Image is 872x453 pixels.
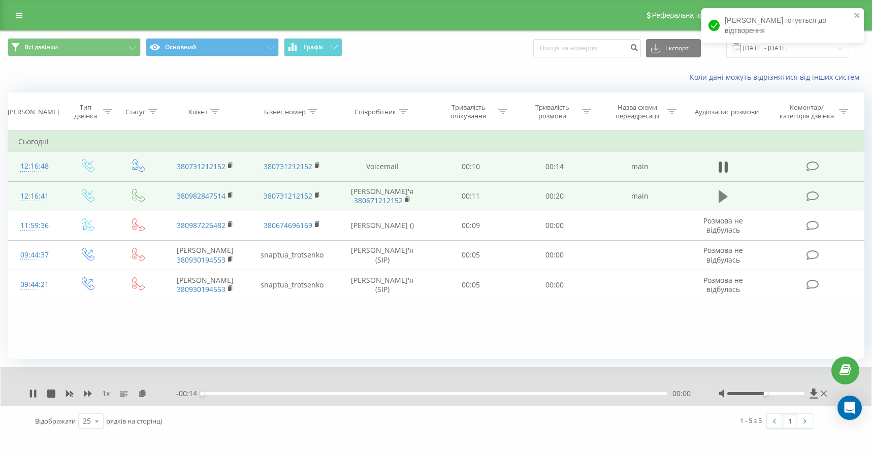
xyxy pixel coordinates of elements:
span: Графік [304,44,324,51]
button: Всі дзвінки [8,38,141,56]
div: 12:16:48 [18,156,51,176]
div: Назва схеми переадресації [610,103,665,120]
button: Основний [146,38,279,56]
a: 380731212152 [264,161,312,171]
a: 380731212152 [177,161,225,171]
div: [PERSON_NAME] [8,108,59,116]
td: 00:05 [429,270,513,300]
td: snaptua_trotsenko [249,240,336,270]
td: 00:11 [429,181,513,211]
span: 1 x [102,389,110,399]
td: [PERSON_NAME]'я (SIP) [336,270,429,300]
td: [PERSON_NAME] () [336,211,429,240]
span: Реферальна програма [652,11,727,19]
div: Коментар/категорія дзвінка [777,103,836,120]
a: 380930194553 [177,284,225,294]
a: 380674696169 [264,220,312,230]
div: 09:44:21 [18,275,51,295]
td: 00:00 [513,270,597,300]
td: 00:09 [429,211,513,240]
td: 00:10 [429,152,513,181]
div: 09:44:37 [18,245,51,265]
div: 25 [83,416,91,426]
a: 380987226482 [177,220,225,230]
a: 380731212152 [264,191,312,201]
div: Open Intercom Messenger [837,396,862,420]
div: Бізнес номер [264,108,306,116]
a: 1 [782,414,797,428]
td: 00:14 [513,152,597,181]
span: Всі дзвінки [24,43,58,51]
span: Відображати [35,416,76,426]
span: 00:00 [672,389,691,399]
button: close [854,11,861,21]
span: рядків на сторінці [106,416,162,426]
a: Коли дані можуть відрізнятися вiд інших систем [690,72,864,82]
div: Аудіозапис розмови [695,108,759,116]
div: Тривалість розмови [525,103,579,120]
div: Статус [125,108,146,116]
button: Експорт [646,39,701,57]
div: 1 - 5 з 5 [740,415,762,426]
div: 12:16:41 [18,186,51,206]
td: 00:05 [429,240,513,270]
span: - 00:14 [176,389,202,399]
td: 00:00 [513,211,597,240]
span: Розмова не відбулась [703,216,743,235]
div: Accessibility label [200,392,204,396]
td: 00:00 [513,240,597,270]
span: Розмова не відбулась [703,275,743,294]
div: Клієнт [188,108,208,116]
td: main [596,181,683,211]
td: [PERSON_NAME]'я [336,181,429,211]
div: 11:59:36 [18,216,51,236]
a: 380671212152 [354,196,403,205]
div: Accessibility label [764,392,768,396]
td: 00:20 [513,181,597,211]
div: Тип дзвінка [71,103,101,120]
td: Voicemail [336,152,429,181]
td: Сьогодні [8,132,864,152]
input: Пошук за номером [533,39,641,57]
div: Тривалість очікування [441,103,496,120]
button: Графік [284,38,342,56]
div: [PERSON_NAME] готується до відтворення [701,8,864,43]
td: [PERSON_NAME] [162,240,248,270]
div: Співробітник [354,108,396,116]
td: [PERSON_NAME] [162,270,248,300]
td: [PERSON_NAME]'я (SIP) [336,240,429,270]
a: 380982847514 [177,191,225,201]
td: snaptua_trotsenko [249,270,336,300]
a: 380930194553 [177,255,225,265]
td: main [596,152,683,181]
span: Розмова не відбулась [703,245,743,264]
